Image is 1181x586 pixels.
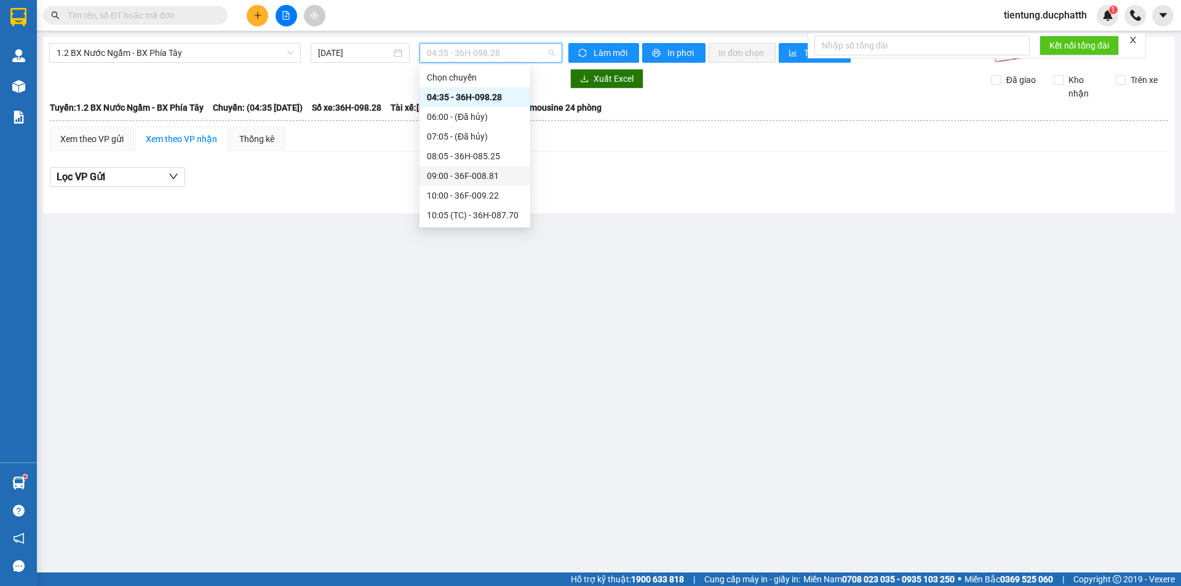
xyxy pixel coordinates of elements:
span: printer [652,49,662,58]
span: close [1129,36,1137,44]
span: Miền Bắc [964,572,1053,586]
span: 04:35 - 36H-098.28 [427,44,555,62]
span: sync [578,49,589,58]
div: 10:05 (TC) - 36H-087.70 [427,208,523,222]
strong: 0369 525 060 [1000,574,1053,584]
input: 13/08/2025 [318,46,391,60]
span: caret-down [1158,10,1169,21]
sup: 1 [1109,6,1118,14]
img: icon-new-feature [1102,10,1113,21]
span: Làm mới [594,46,629,60]
span: aim [310,11,319,20]
img: logo-vxr [10,8,26,26]
div: Thống kê [239,132,274,146]
img: phone-icon [1130,10,1141,21]
img: warehouse-icon [12,80,25,93]
button: In đơn chọn [709,43,776,63]
span: notification [13,533,25,544]
span: message [13,560,25,572]
div: Xem theo VP gửi [60,132,124,146]
span: bar-chart [789,49,799,58]
div: 08:05 - 36H-085.25 [427,149,523,163]
span: Kho nhận [1064,73,1107,100]
div: 07:05 - (Đã hủy) [427,130,523,143]
span: Hỗ trợ kỹ thuật: [571,572,684,586]
div: 06:00 - (Đã hủy) [427,110,523,124]
div: 04:35 - 36H-098.28 [427,90,523,104]
div: 10:00 - 36F-009.22 [427,189,523,202]
span: ⚪️ [958,577,961,582]
span: Loại xe: Limousine 24 phòng [491,101,602,114]
span: copyright [1113,575,1121,584]
input: Tìm tên, số ĐT hoặc mã đơn [68,9,213,22]
span: Số xe: 36H-098.28 [312,101,381,114]
span: In phơi [667,46,696,60]
span: Trên xe [1126,73,1163,87]
button: file-add [276,5,297,26]
span: plus [253,11,262,20]
img: warehouse-icon [12,477,25,489]
div: Chọn chuyến [420,68,530,87]
button: caret-down [1152,5,1174,26]
span: | [1062,572,1064,586]
button: Lọc VP Gửi [50,167,185,187]
span: tientung.ducphatth [994,7,1097,23]
button: aim [304,5,325,26]
span: Chuyến: (04:35 [DATE]) [213,101,303,114]
button: bar-chartThống kê [779,43,851,63]
div: Xem theo VP nhận [146,132,217,146]
span: Cung cấp máy in - giấy in: [704,572,800,586]
button: plus [247,5,268,26]
span: search [51,11,60,20]
strong: 0708 023 035 - 0935 103 250 [842,574,955,584]
strong: 1900 633 818 [631,574,684,584]
span: 1.2 BX Nước Ngầm - BX Phía Tây [57,44,293,62]
button: printerIn phơi [642,43,706,63]
span: down [169,172,178,181]
sup: 1 [23,475,27,478]
span: | [693,572,695,586]
div: 09:00 - 36F-008.81 [427,169,523,183]
img: warehouse-icon [12,49,25,62]
b: Tuyến: 1.2 BX Nước Ngầm - BX Phía Tây [50,103,204,113]
span: 1 [1111,6,1115,14]
span: Kết nối tổng đài [1049,39,1109,52]
div: Chọn chuyến [427,71,523,84]
span: Lọc VP Gửi [57,169,105,184]
button: syncLàm mới [568,43,639,63]
span: file-add [282,11,290,20]
button: downloadXuất Excel [570,69,643,89]
span: Tài xế: [PERSON_NAME] [391,101,482,114]
button: Kết nối tổng đài [1040,36,1119,55]
img: solution-icon [12,111,25,124]
input: Nhập số tổng đài [814,36,1030,55]
span: Đã giao [1001,73,1041,87]
span: question-circle [13,505,25,517]
span: Miền Nam [803,572,955,586]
